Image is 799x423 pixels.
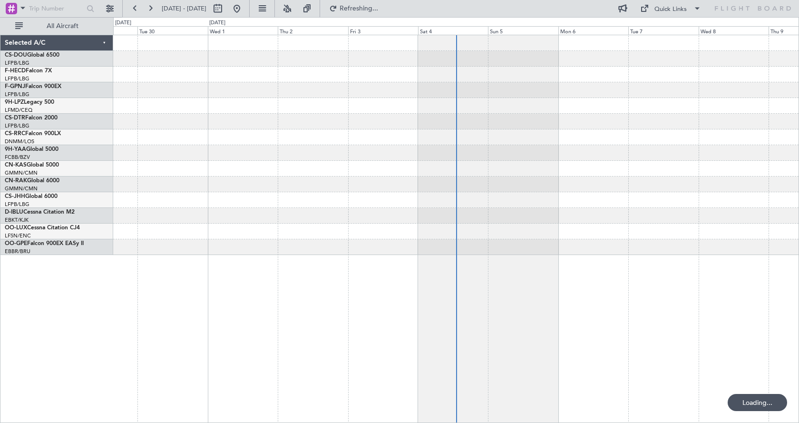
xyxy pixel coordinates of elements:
div: Tue 7 [628,26,698,35]
a: LFPB/LBG [5,122,29,129]
span: OO-GPE [5,241,27,246]
button: Quick Links [635,1,706,16]
div: Quick Links [654,5,687,14]
a: CN-KASGlobal 5000 [5,162,59,168]
div: Wed 8 [699,26,769,35]
a: CS-RRCFalcon 900LX [5,131,61,137]
div: Sat 4 [418,26,488,35]
a: LFPB/LBG [5,201,29,208]
a: LFSN/ENC [5,232,31,239]
a: OO-GPEFalcon 900EX EASy II [5,241,84,246]
div: Sun 5 [488,26,558,35]
div: [DATE] [115,19,131,27]
span: Refreshing... [339,5,379,12]
span: F-HECD [5,68,26,74]
a: CS-DOUGlobal 6500 [5,52,59,58]
button: All Aircraft [10,19,103,34]
span: D-IBLU [5,209,23,215]
span: All Aircraft [25,23,100,30]
div: Thu 2 [278,26,348,35]
span: F-GPNJ [5,84,25,89]
div: Loading... [728,394,787,411]
span: OO-LUX [5,225,27,231]
div: Mon 6 [558,26,628,35]
a: D-IBLUCessna Citation M2 [5,209,75,215]
a: LFPB/LBG [5,75,29,82]
div: [DATE] [209,19,225,27]
span: 9H-LPZ [5,99,24,105]
a: CS-DTRFalcon 2000 [5,115,58,121]
span: CN-RAK [5,178,27,184]
span: [DATE] - [DATE] [162,4,206,13]
a: LFPB/LBG [5,59,29,67]
a: F-GPNJFalcon 900EX [5,84,61,89]
span: CS-DOU [5,52,27,58]
button: Refreshing... [325,1,382,16]
div: Tue 30 [137,26,207,35]
span: CS-DTR [5,115,25,121]
a: CS-JHHGlobal 6000 [5,194,58,199]
a: GMMN/CMN [5,185,38,192]
span: 9H-YAA [5,147,26,152]
a: GMMN/CMN [5,169,38,177]
a: LFPB/LBG [5,91,29,98]
a: OO-LUXCessna Citation CJ4 [5,225,80,231]
a: DNMM/LOS [5,138,34,145]
div: Wed 1 [208,26,278,35]
a: 9H-LPZLegacy 500 [5,99,54,105]
input: Trip Number [29,1,84,16]
span: CN-KAS [5,162,27,168]
a: EBKT/KJK [5,216,29,224]
a: F-HECDFalcon 7X [5,68,52,74]
a: 9H-YAAGlobal 5000 [5,147,58,152]
span: CS-RRC [5,131,25,137]
a: FCBB/BZV [5,154,30,161]
a: EBBR/BRU [5,248,30,255]
span: CS-JHH [5,194,25,199]
div: Fri 3 [348,26,418,35]
a: LFMD/CEQ [5,107,32,114]
a: CN-RAKGlobal 6000 [5,178,59,184]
